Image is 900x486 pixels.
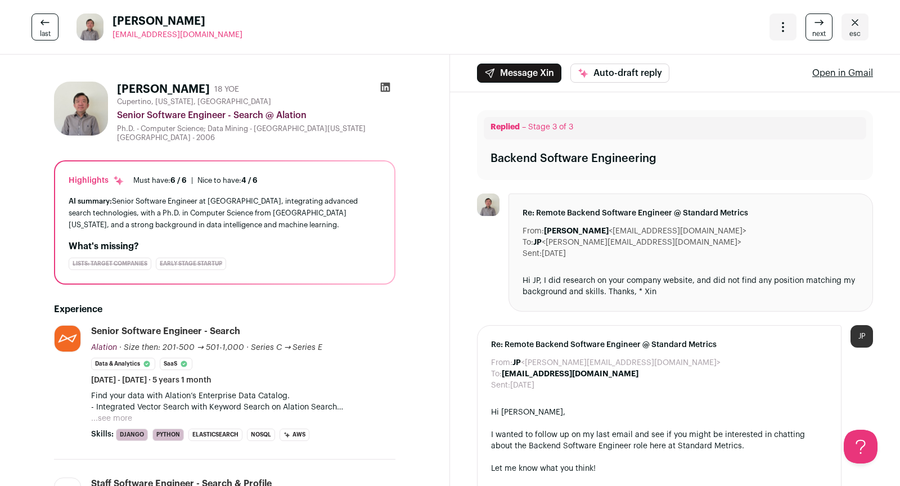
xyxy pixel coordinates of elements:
[69,195,381,231] div: Senior Software Engineer at [GEOGRAPHIC_DATA], integrating advanced search technologies, with a P...
[119,344,244,352] span: · Size then: 201-500 → 501-1,000
[76,13,103,40] img: e96b5b9379fbcb6f8cb7b050acbcda35d690f30e37d5060beea14d3df9416cd3
[542,248,566,259] dd: [DATE]
[844,430,877,463] iframe: Help Scout Beacon - Open
[570,64,669,83] button: Auto-draft reply
[491,368,502,380] dt: To:
[491,463,827,474] div: Let me know what you think!
[544,227,609,235] b: [PERSON_NAME]
[91,429,114,440] span: Skills:
[251,344,323,352] span: Series C → Series E
[117,97,271,106] span: Cupertino, [US_STATE], [GEOGRAPHIC_DATA]
[280,429,309,441] li: AWS
[69,175,124,186] div: Highlights
[523,237,533,248] dt: To:
[491,357,512,368] dt: From:
[91,358,155,370] li: Data & Analytics
[528,123,573,131] span: Stage 3 of 3
[491,407,827,418] div: Hi [PERSON_NAME],
[491,339,827,350] span: Re: Remote Backend Software Engineer @ Standard Metrics
[533,237,741,248] dd: <[PERSON_NAME][EMAIL_ADDRESS][DOMAIN_NAME]>
[850,325,873,348] div: JP
[91,344,117,352] span: Alation
[523,208,859,219] span: Re: Remote Backend Software Engineer @ Standard Metrics
[522,123,526,131] span: –
[117,124,395,142] div: Ph.D. - Computer Science; Data Mining - [GEOGRAPHIC_DATA][US_STATE] [GEOGRAPHIC_DATA] - 2006
[477,193,499,216] img: e96b5b9379fbcb6f8cb7b050acbcda35d690f30e37d5060beea14d3df9416cd3
[523,248,542,259] dt: Sent:
[69,240,381,253] h2: What's missing?
[117,109,395,122] div: Senior Software Engineer - Search @ Alation
[160,358,192,370] li: SaaS
[512,357,721,368] dd: <[PERSON_NAME][EMAIL_ADDRESS][DOMAIN_NAME]>
[769,13,796,40] button: Open dropdown
[523,275,859,298] div: Hi JP, I did research on your company website, and did not find any position matching my backgrou...
[170,177,187,184] span: 6 / 6
[502,370,638,378] b: [EMAIL_ADDRESS][DOMAIN_NAME]
[214,84,239,95] div: 18 YOE
[112,31,242,39] span: [EMAIL_ADDRESS][DOMAIN_NAME]
[197,176,258,185] div: Nice to have:
[91,325,240,337] div: Senior Software Engineer - Search
[510,380,534,391] dd: [DATE]
[54,303,395,316] h2: Experience
[54,82,108,136] img: e96b5b9379fbcb6f8cb7b050acbcda35d690f30e37d5060beea14d3df9416cd3
[490,123,520,131] span: Replied
[116,429,148,441] li: Django
[40,29,51,38] span: last
[91,390,395,402] p: Find your data with Alation’s Enterprise Data Catalog.
[91,413,132,424] button: ...see more
[544,226,746,237] dd: <[EMAIL_ADDRESS][DOMAIN_NAME]>
[533,238,542,246] b: JP
[523,226,544,237] dt: From:
[152,429,184,441] li: Python
[91,375,211,386] span: [DATE] - [DATE] · 5 years 1 month
[133,176,187,185] div: Must have:
[512,359,521,367] b: JP
[69,197,112,205] span: AI summary:
[31,13,58,40] a: last
[112,13,242,29] span: [PERSON_NAME]
[55,326,80,352] img: 596e36c6cff8d110ca2a7ec1f7479bb49baaaa8c67e4e40e2b863c5c642d442d.jpg
[246,342,249,353] span: ·
[812,66,873,80] a: Open in Gmail
[133,176,258,185] ul: |
[805,13,832,40] a: next
[241,177,258,184] span: 4 / 6
[490,151,656,166] div: Backend Software Engineering
[69,258,151,270] div: Lists: Target Companies
[841,13,868,40] a: Close
[112,29,242,40] a: [EMAIL_ADDRESS][DOMAIN_NAME]
[849,29,861,38] span: esc
[188,429,242,441] li: Elasticsearch
[812,29,826,38] span: next
[491,380,510,391] dt: Sent:
[247,429,275,441] li: NoSQL
[91,402,395,413] p: - Integrated Vector Search with Keyword Search on Alation Search
[156,258,226,270] div: Early Stage Startup
[477,64,561,83] button: Message Xin
[117,82,210,97] h1: [PERSON_NAME]
[491,429,827,452] div: I wanted to follow up on my last email and see if you might be interested in chatting about the B...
